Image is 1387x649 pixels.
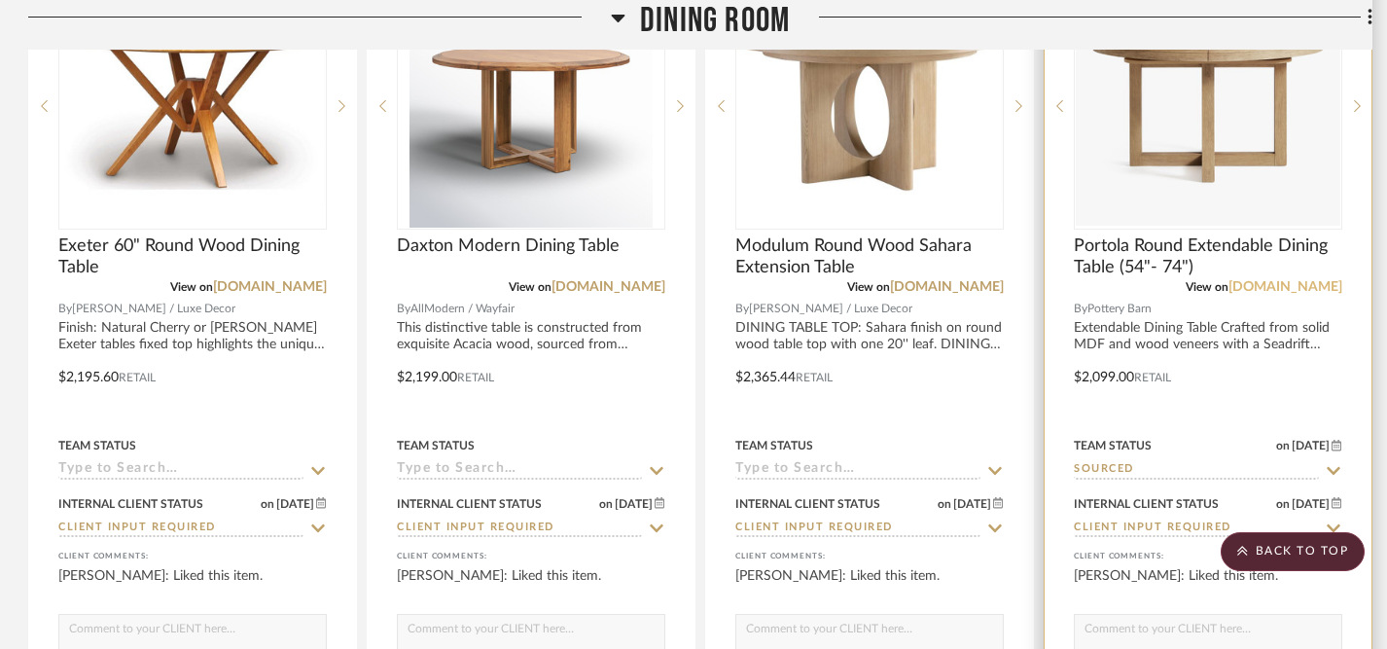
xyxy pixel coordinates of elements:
img: Exeter 60" Round Wood Dining Table [60,7,325,205]
span: on [261,498,274,510]
span: [DATE] [1290,497,1332,511]
span: View on [1186,281,1228,293]
span: [PERSON_NAME] / Luxe Decor [749,300,912,318]
span: By [397,300,410,318]
span: on [1276,440,1290,451]
span: on [1276,498,1290,510]
input: Type to Search… [58,461,303,480]
input: Type to Search… [1074,461,1319,480]
img: Modulum Round Wood Sahara Extension Table [737,7,1002,205]
a: [DOMAIN_NAME] [1228,280,1342,294]
span: By [735,300,749,318]
a: [DOMAIN_NAME] [551,280,665,294]
span: [DATE] [1290,439,1332,452]
span: Pottery Barn [1087,300,1152,318]
a: [DOMAIN_NAME] [213,280,327,294]
input: Type to Search… [397,461,642,480]
div: Team Status [58,437,136,454]
span: [DATE] [613,497,655,511]
div: Team Status [735,437,813,454]
span: Daxton Modern Dining Table [397,235,620,257]
input: Type to Search… [397,520,642,538]
span: [PERSON_NAME] / Luxe Decor [72,300,235,318]
input: Type to Search… [735,520,980,538]
div: Internal Client Status [58,495,203,513]
input: Type to Search… [735,461,980,480]
div: Team Status [1074,437,1152,454]
span: By [58,300,72,318]
div: [PERSON_NAME]: Liked this item. [397,566,665,605]
span: Exeter 60" Round Wood Dining Table [58,235,327,278]
div: Internal Client Status [1074,495,1219,513]
scroll-to-top-button: BACK TO TOP [1221,532,1365,571]
span: View on [847,281,890,293]
div: [PERSON_NAME]: Liked this item. [1074,566,1342,605]
span: View on [509,281,551,293]
span: [DATE] [951,497,993,511]
input: Type to Search… [58,520,303,538]
span: By [1074,300,1087,318]
span: Portola Round Extendable Dining Table (54"- 74") [1074,235,1342,278]
span: on [599,498,613,510]
div: [PERSON_NAME]: Liked this item. [735,566,1004,605]
input: Type to Search… [1074,520,1319,538]
div: [PERSON_NAME]: Liked this item. [58,566,327,605]
span: Modulum Round Wood Sahara Extension Table [735,235,1004,278]
span: View on [170,281,213,293]
span: on [938,498,951,510]
span: [DATE] [274,497,316,511]
span: AllModern / Wayfair [410,300,515,318]
div: Team Status [397,437,475,454]
a: [DOMAIN_NAME] [890,280,1004,294]
div: Internal Client Status [397,495,542,513]
div: Internal Client Status [735,495,880,513]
